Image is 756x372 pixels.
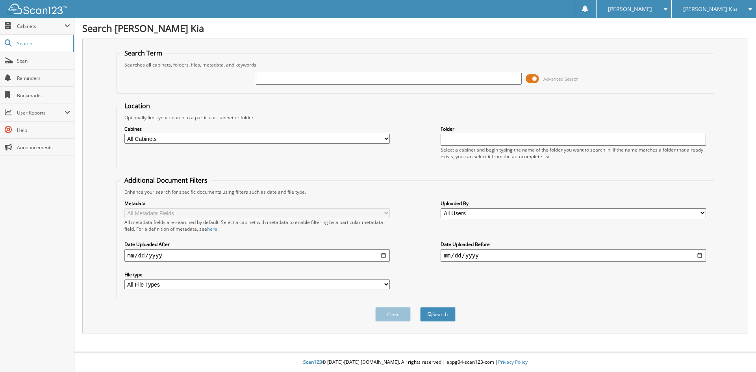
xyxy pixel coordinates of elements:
[124,271,390,278] label: File type
[17,109,65,116] span: User Reports
[74,353,756,372] div: © [DATE]-[DATE] [DOMAIN_NAME]. All rights reserved | appg04-scan123-com |
[124,126,390,132] label: Cabinet
[441,249,706,262] input: end
[124,200,390,207] label: Metadata
[17,127,70,133] span: Help
[441,146,706,160] div: Select a cabinet and begin typing the name of the folder you want to search in. If the name match...
[420,307,456,322] button: Search
[303,359,322,365] span: Scan123
[8,4,67,14] img: scan123-logo-white.svg
[683,7,737,11] span: [PERSON_NAME] Kia
[717,334,756,372] iframe: Chat Widget
[441,200,706,207] label: Uploaded By
[120,102,154,110] legend: Location
[17,40,69,47] span: Search
[124,249,390,262] input: start
[120,189,710,195] div: Enhance your search for specific documents using filters such as date and file type.
[441,126,706,132] label: Folder
[120,114,710,121] div: Optionally limit your search to a particular cabinet or folder
[17,75,70,81] span: Reminders
[498,359,528,365] a: Privacy Policy
[375,307,411,322] button: Clear
[608,7,652,11] span: [PERSON_NAME]
[120,61,710,68] div: Searches all cabinets, folders, files, metadata, and keywords
[17,57,70,64] span: Scan
[543,76,578,82] span: Advanced Search
[207,226,217,232] a: here
[120,176,211,185] legend: Additional Document Filters
[124,219,390,232] div: All metadata fields are searched by default. Select a cabinet with metadata to enable filtering b...
[17,23,65,30] span: Cabinets
[120,49,166,57] legend: Search Term
[82,22,748,35] h1: Search [PERSON_NAME] Kia
[441,241,706,248] label: Date Uploaded Before
[17,144,70,151] span: Announcements
[124,241,390,248] label: Date Uploaded After
[17,92,70,99] span: Bookmarks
